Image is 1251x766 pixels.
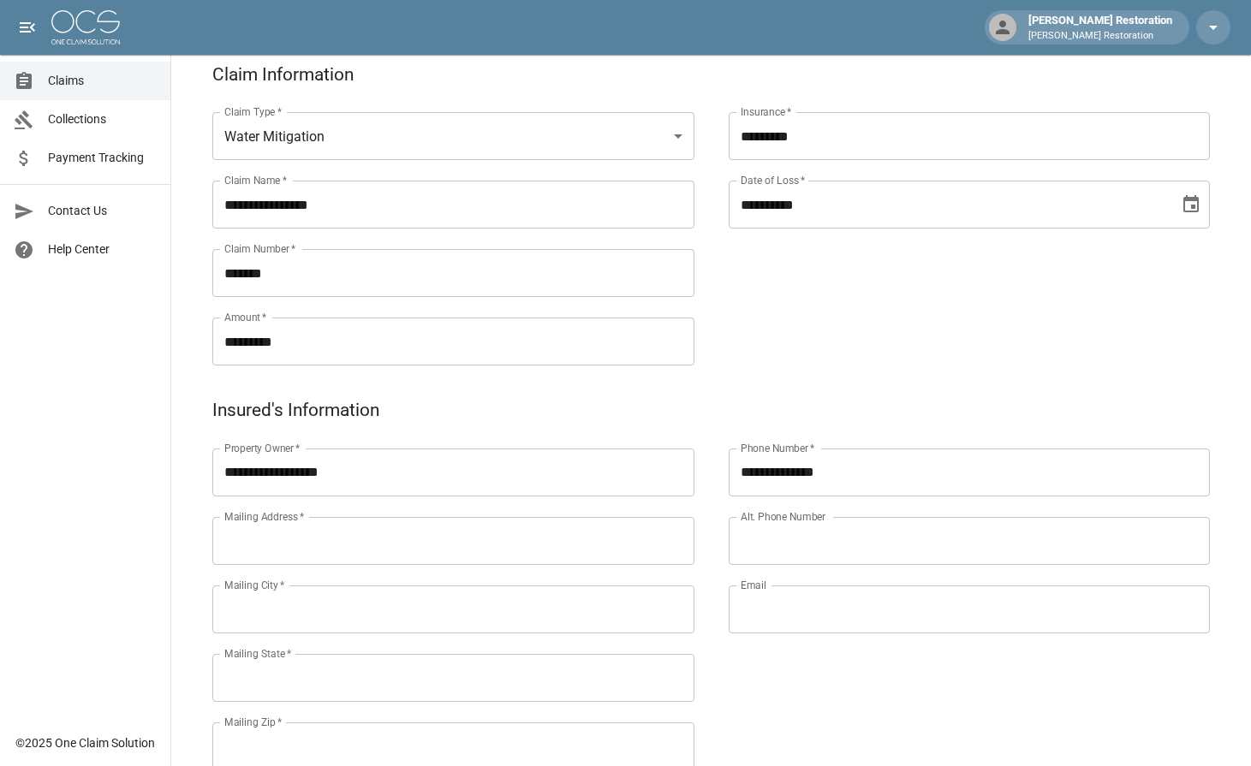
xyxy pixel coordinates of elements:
p: [PERSON_NAME] Restoration [1028,29,1172,44]
span: Help Center [48,240,157,258]
label: Property Owner [224,441,301,455]
div: © 2025 One Claim Solution [15,734,155,751]
img: ocs-logo-white-transparent.png [51,10,120,45]
div: [PERSON_NAME] Restoration [1022,12,1179,43]
span: Payment Tracking [48,149,157,167]
label: Date of Loss [741,173,805,187]
label: Claim Name [224,173,287,187]
span: Contact Us [48,202,157,220]
span: Collections [48,110,157,128]
label: Email [741,578,766,592]
span: Claims [48,72,157,90]
label: Mailing Zip [224,715,283,729]
button: Choose date, selected date is Aug 28, 2025 [1174,187,1208,222]
label: Claim Number [224,241,295,256]
label: Insurance [741,104,791,119]
label: Mailing City [224,578,285,592]
label: Mailing State [224,646,291,661]
label: Alt. Phone Number [741,509,825,524]
label: Amount [224,310,267,324]
div: Water Mitigation [212,112,694,160]
label: Mailing Address [224,509,304,524]
label: Phone Number [741,441,814,455]
label: Claim Type [224,104,282,119]
button: open drawer [10,10,45,45]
